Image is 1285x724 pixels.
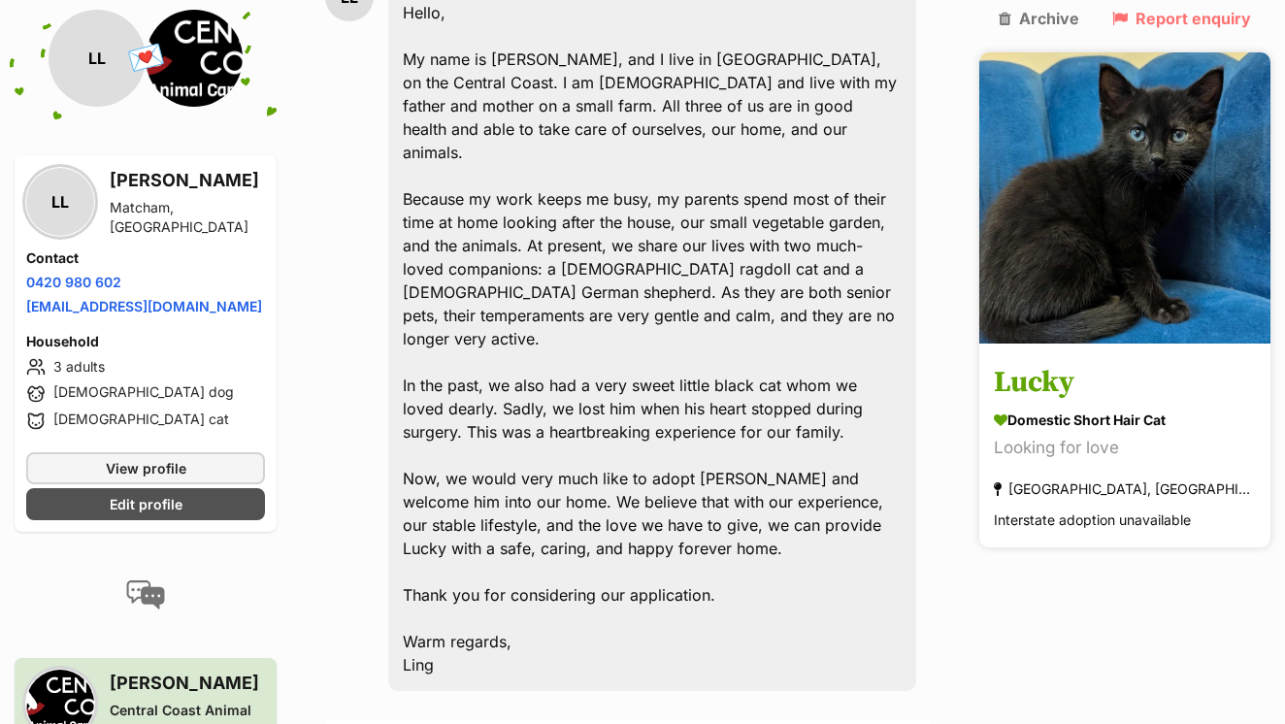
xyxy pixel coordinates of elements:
div: [GEOGRAPHIC_DATA], [GEOGRAPHIC_DATA] [994,477,1256,503]
h4: Household [26,332,265,351]
li: [DEMOGRAPHIC_DATA] dog [26,382,265,406]
a: [EMAIL_ADDRESS][DOMAIN_NAME] [26,298,262,314]
h3: [PERSON_NAME] [110,670,265,697]
h3: [PERSON_NAME] [110,167,265,194]
div: Looking for love [994,436,1256,462]
h3: Lucky [994,362,1256,406]
div: Matcham, [GEOGRAPHIC_DATA] [110,198,265,237]
img: conversation-icon-4a6f8262b818ee0b60e3300018af0b2d0b884aa5de6e9bcb8d3d4eeb1a70a7c4.svg [126,580,165,609]
span: Interstate adoption unavailable [994,512,1191,529]
img: Central Coast Animal Care Facility profile pic [146,10,243,107]
div: LL [26,168,94,236]
a: Lucky Domestic Short Hair Cat Looking for love [GEOGRAPHIC_DATA], [GEOGRAPHIC_DATA] Interstate ad... [979,347,1270,548]
div: Domestic Short Hair Cat [994,411,1256,431]
a: Report enquiry [1112,10,1251,27]
img: Lucky [979,52,1270,344]
a: 0420 980 602 [26,274,121,290]
a: Edit profile [26,488,265,520]
span: View profile [106,458,186,478]
a: Archive [999,10,1079,27]
li: 3 adults [26,355,265,378]
li: [DEMOGRAPHIC_DATA] cat [26,410,265,433]
span: 💌 [124,38,168,80]
div: LL [49,10,146,107]
a: View profile [26,452,265,484]
h4: Contact [26,248,265,268]
span: Edit profile [110,494,182,514]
